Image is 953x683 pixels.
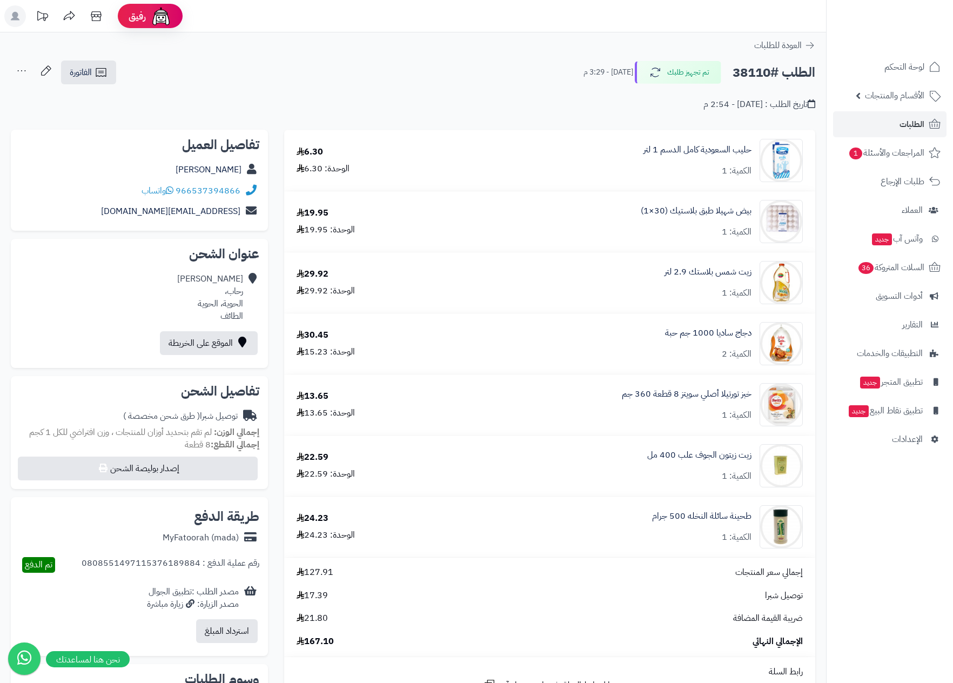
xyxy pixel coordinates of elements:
[760,322,802,365] img: 1672078741-%D8%A7%D9%84%D8%AA%D9%82%D8%A7%D8%B7%20%D8%A7%D9%84%D9%88%D9%8A%D8%A8_26-12-2022_21152...
[833,340,947,366] a: التطبيقات والخدمات
[176,163,241,176] a: [PERSON_NAME]
[297,390,328,403] div: 13.65
[297,268,328,280] div: 29.92
[25,558,52,571] span: تم الدفع
[665,327,751,339] a: دجاج ساديا 1000 جم حبة
[760,383,802,426] img: 1753380313-%D9%84%D9%82%D8%B7%D8%A9%20%D8%B4%D8%A7%D8%B4%D8%A9_24-7-2025_21148_www.talabat.com-90...
[833,197,947,223] a: العملاء
[859,374,923,390] span: تطبيق المتجر
[29,426,212,439] span: لم تقم بتحديد أوزان للمنتجات ، وزن افتراضي للكل 1 كجم
[833,283,947,309] a: أدوات التسويق
[833,226,947,252] a: وآتس آبجديد
[722,165,751,177] div: الكمية: 1
[884,59,924,75] span: لوحة التحكم
[722,470,751,483] div: الكمية: 1
[297,207,328,219] div: 19.95
[19,385,259,398] h2: تفاصيل الشحن
[858,262,874,274] span: 36
[297,566,333,579] span: 127.91
[902,317,923,332] span: التقارير
[196,619,258,643] button: استرداد المبلغ
[849,405,869,417] span: جديد
[622,388,751,400] a: خبز تورتيلا أصلي سويتز 8 قطعة 360 جم
[297,346,355,358] div: الوحدة: 15.23
[288,666,811,678] div: رابط السلة
[583,67,633,78] small: [DATE] - 3:29 م
[129,10,146,23] span: رفيق
[760,139,802,182] img: 1665381297-%D8%AA%D9%86%D8%B2%D9%8A%D9%84-90x90.png
[297,451,328,464] div: 22.59
[892,432,923,447] span: الإعدادات
[833,255,947,280] a: السلات المتروكة36
[652,510,751,523] a: طحينة سائلة النخله 500 جرام
[900,117,924,132] span: الطلبات
[297,512,328,525] div: 24.23
[722,348,751,360] div: الكمية: 2
[142,184,173,197] a: واتساب
[211,438,259,451] strong: إجمالي القطع:
[722,531,751,544] div: الكمية: 1
[19,247,259,260] h2: عنوان الشحن
[297,146,323,158] div: 6.30
[703,98,815,111] div: تاريخ الطلب : [DATE] - 2:54 م
[857,346,923,361] span: التطبيقات والخدمات
[760,505,802,548] img: 2046e3ccd1ec71c4b2d1e1276e9458c17b4e-90x90.jpg
[643,144,751,156] a: حليب السعودية كامل الدسم 1 لتر
[722,226,751,238] div: الكمية: 1
[185,438,259,451] small: 8 قطعة
[833,426,947,452] a: الإعدادات
[297,285,355,297] div: الوحدة: 29.92
[147,598,239,611] div: مصدر الزيارة: زيارة مباشرة
[848,403,923,418] span: تطبيق نقاط البيع
[297,529,355,541] div: الوحدة: 24.23
[833,312,947,338] a: التقارير
[848,145,924,160] span: المراجعات والأسئلة
[876,289,923,304] span: أدوات التسويق
[163,532,239,544] div: MyFatoorah (mada)
[760,444,802,487] img: 1022528431b26ddfcc881bcdf4947d2560ff-90x90.jpg
[160,331,258,355] a: الموقع على الخريطة
[833,54,947,80] a: لوحة التحكم
[635,61,721,84] button: تم تجهيز طلبك
[647,449,751,461] a: زيت زيتون الجوف علب 400 مل
[735,566,803,579] span: إجمالي سعر المنتجات
[833,369,947,395] a: تطبيق المتجرجديد
[61,61,116,84] a: الفاتورة
[665,266,751,278] a: زيت شمس بلاستك 2.9 لتر
[833,169,947,195] a: طلبات الإرجاع
[902,203,923,218] span: العملاء
[865,88,924,103] span: الأقسام والمنتجات
[123,410,200,423] span: ( طرق شحن مخصصة )
[857,260,924,275] span: السلات المتروكة
[833,111,947,137] a: الطلبات
[147,586,239,611] div: مصدر الطلب :تطبيق الجوال
[101,205,240,218] a: [EMAIL_ADDRESS][DOMAIN_NAME]
[733,612,803,625] span: ضريبة القيمة المضافة
[872,233,892,245] span: جديد
[849,148,862,159] span: 1
[760,261,802,304] img: 1674481681-71oCFhVx4BL-90x90.jpg
[123,410,238,423] div: توصيل شبرا
[754,39,802,52] span: العودة للطلبات
[833,398,947,424] a: تطبيق نقاط البيعجديد
[881,174,924,189] span: طلبات الإرجاع
[177,273,243,322] div: [PERSON_NAME] رحاب، الحوية، الحوية الطائف
[765,590,803,602] span: توصيل شبرا
[297,468,355,480] div: الوحدة: 22.59
[297,612,328,625] span: 21.80
[754,39,815,52] a: العودة للطلبات
[18,457,258,480] button: إصدار بوليصة الشحن
[641,205,751,217] a: بيض شهيلا طبق بلاستيك (30×1)
[194,510,259,523] h2: طريقة الدفع
[297,590,328,602] span: 17.39
[29,5,56,30] a: تحديثات المنصة
[214,426,259,439] strong: إجمالي الوزن:
[722,409,751,421] div: الكمية: 1
[860,377,880,389] span: جديد
[722,287,751,299] div: الكمية: 1
[82,557,259,573] div: رقم عملية الدفع : 0808551497115376189884
[297,635,334,648] span: 167.10
[833,140,947,166] a: المراجعات والأسئلة1
[297,224,355,236] div: الوحدة: 19.95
